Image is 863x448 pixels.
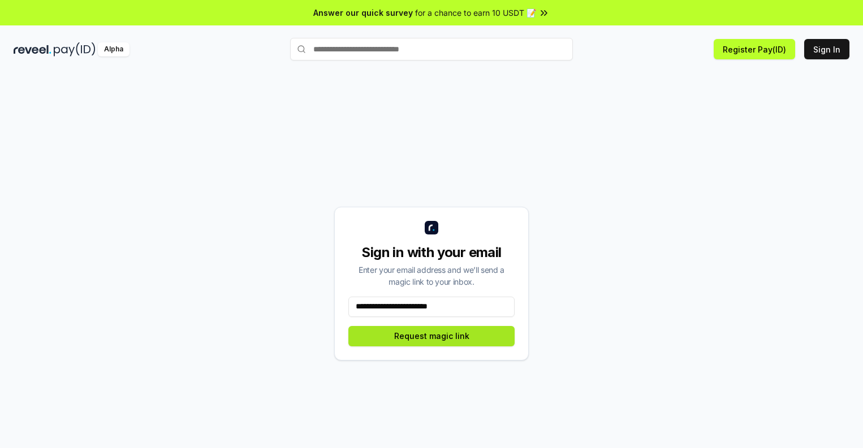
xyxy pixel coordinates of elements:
img: pay_id [54,42,96,56]
div: Enter your email address and we’ll send a magic link to your inbox. [348,264,515,288]
button: Register Pay(ID) [714,39,795,59]
span: for a chance to earn 10 USDT 📝 [415,7,536,19]
div: Sign in with your email [348,243,515,262]
div: Alpha [98,42,130,56]
button: Request magic link [348,326,515,346]
button: Sign In [804,39,849,59]
img: logo_small [425,221,438,234]
img: reveel_dark [14,42,51,56]
span: Answer our quick survey [313,7,413,19]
